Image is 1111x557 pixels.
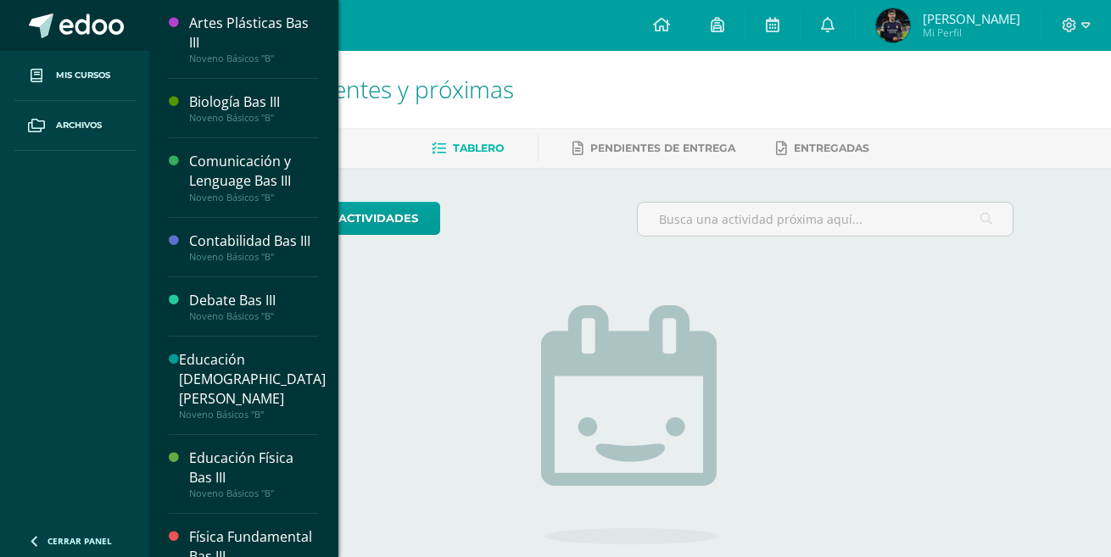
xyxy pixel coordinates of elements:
[189,92,318,124] a: Biología Bas IIINoveno Básicos "B"
[453,142,504,154] span: Tablero
[189,152,318,191] div: Comunicación y Lenguage Bas III
[590,142,735,154] span: Pendientes de entrega
[170,73,514,105] span: Actividades recientes y próximas
[189,152,318,203] a: Comunicación y Lenguage Bas IIINoveno Básicos "B"
[432,135,504,162] a: Tablero
[189,112,318,124] div: Noveno Básicos "B"
[179,350,326,421] a: Educación [DEMOGRAPHIC_DATA][PERSON_NAME]Noveno Básicos "B"
[189,14,318,53] div: Artes Plásticas Bas III
[189,92,318,112] div: Biología Bas III
[247,202,440,235] a: todas las Actividades
[189,231,318,251] div: Contabilidad Bas III
[189,448,318,487] div: Educación Física Bas III
[189,487,318,499] div: Noveno Básicos "B"
[776,135,869,162] a: Entregadas
[179,350,326,409] div: Educación [DEMOGRAPHIC_DATA][PERSON_NAME]
[189,231,318,263] a: Contabilidad Bas IIINoveno Básicos "B"
[189,53,318,64] div: Noveno Básicos "B"
[189,448,318,499] a: Educación Física Bas IIINoveno Básicos "B"
[14,101,136,151] a: Archivos
[876,8,910,42] img: a65422c92628302c9dd10201bcb39319.png
[572,135,735,162] a: Pendientes de entrega
[794,142,869,154] span: Entregadas
[189,192,318,203] div: Noveno Básicos "B"
[56,119,102,132] span: Archivos
[47,535,112,547] span: Cerrar panel
[638,203,1013,236] input: Busca una actividad próxima aquí...
[189,291,318,322] a: Debate Bas IIINoveno Básicos "B"
[923,25,1020,40] span: Mi Perfil
[189,310,318,322] div: Noveno Básicos "B"
[189,14,318,64] a: Artes Plásticas Bas IIINoveno Básicos "B"
[189,291,318,310] div: Debate Bas III
[923,10,1020,27] span: [PERSON_NAME]
[541,305,719,544] img: no_activities.png
[56,69,110,82] span: Mis cursos
[179,409,326,421] div: Noveno Básicos "B"
[14,51,136,101] a: Mis cursos
[189,251,318,263] div: Noveno Básicos "B"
